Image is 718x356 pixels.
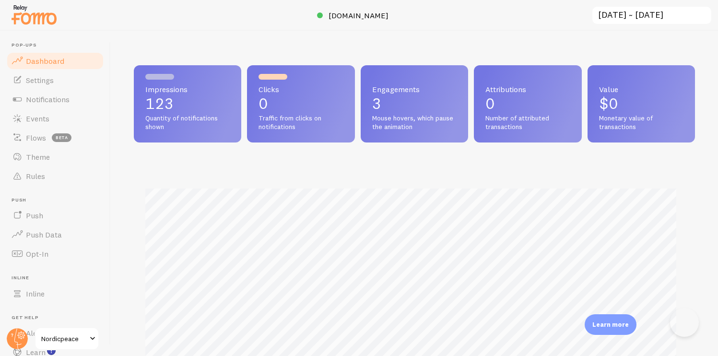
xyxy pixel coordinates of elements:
[6,206,105,225] a: Push
[12,275,105,281] span: Inline
[26,56,64,66] span: Dashboard
[52,133,71,142] span: beta
[145,114,230,131] span: Quantity of notifications shown
[485,96,570,111] p: 0
[599,94,618,113] span: $0
[145,96,230,111] p: 123
[6,147,105,166] a: Theme
[372,96,457,111] p: 3
[599,114,683,131] span: Monetary value of transactions
[41,333,87,344] span: Nordicpeace
[670,308,699,337] iframe: Help Scout Beacon - Open
[585,314,636,335] div: Learn more
[592,320,629,329] p: Learn more
[485,114,570,131] span: Number of attributed transactions
[12,197,105,203] span: Push
[6,244,105,263] a: Opt-In
[10,2,58,27] img: fomo-relay-logo-orange.svg
[47,346,56,355] svg: <p>Watch New Feature Tutorials!</p>
[6,71,105,90] a: Settings
[26,171,45,181] span: Rules
[26,211,43,220] span: Push
[6,51,105,71] a: Dashboard
[12,315,105,321] span: Get Help
[12,42,105,48] span: Pop-ups
[599,85,683,93] span: Value
[259,85,343,93] span: Clicks
[26,289,45,298] span: Inline
[372,85,457,93] span: Engagements
[485,85,570,93] span: Attributions
[6,128,105,147] a: Flows beta
[26,133,46,142] span: Flows
[26,230,62,239] span: Push Data
[26,249,48,259] span: Opt-In
[26,114,49,123] span: Events
[6,225,105,244] a: Push Data
[26,152,50,162] span: Theme
[6,109,105,128] a: Events
[26,95,70,104] span: Notifications
[26,75,54,85] span: Settings
[145,85,230,93] span: Impressions
[372,114,457,131] span: Mouse hovers, which pause the animation
[6,284,105,303] a: Inline
[259,96,343,111] p: 0
[6,90,105,109] a: Notifications
[35,327,99,350] a: Nordicpeace
[259,114,343,131] span: Traffic from clicks on notifications
[6,166,105,186] a: Rules
[6,323,105,343] a: Alerts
